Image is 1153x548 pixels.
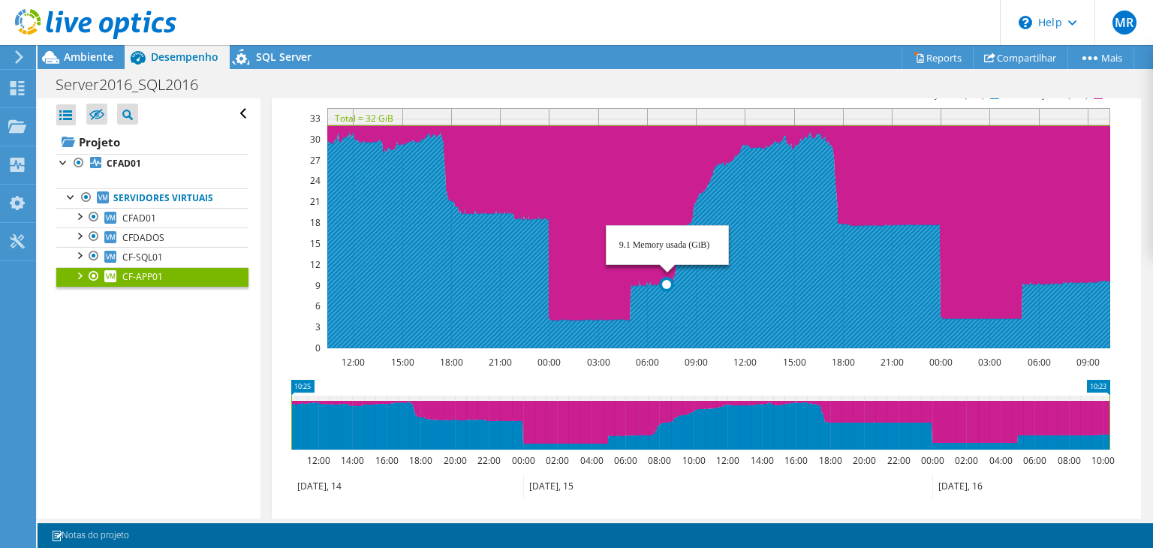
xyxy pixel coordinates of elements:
[1019,16,1032,29] svg: \n
[989,454,1013,467] text: 04:00
[1076,356,1100,369] text: 09:00
[887,454,911,467] text: 22:00
[489,356,512,369] text: 21:00
[1023,454,1046,467] text: 06:00
[902,46,974,69] a: Reports
[444,454,467,467] text: 20:00
[341,454,364,467] text: 14:00
[853,454,876,467] text: 20:00
[636,356,659,369] text: 06:00
[107,157,141,170] b: CFAD01
[151,50,218,64] span: Desempenho
[881,356,904,369] text: 21:00
[409,454,432,467] text: 18:00
[783,356,806,369] text: 15:00
[41,526,140,545] a: Notas do projeto
[973,46,1068,69] a: Compartilhar
[56,247,248,266] a: CF-SQL01
[56,130,248,154] a: Projeto
[122,212,156,224] span: CFAD01
[784,454,808,467] text: 16:00
[614,454,637,467] text: 06:00
[733,356,757,369] text: 12:00
[122,251,163,263] span: CF-SQL01
[122,270,163,283] span: CF-APP01
[315,321,321,333] text: 3
[685,356,708,369] text: 09:00
[512,454,535,467] text: 00:00
[335,112,393,125] text: Total = 32 GiB
[1091,454,1115,467] text: 10:00
[716,454,739,467] text: 12:00
[310,216,321,229] text: 18
[751,454,774,467] text: 14:00
[587,356,610,369] text: 03:00
[64,50,113,64] span: Ambiente
[546,454,569,467] text: 02:00
[1067,46,1134,69] a: Mais
[1028,356,1051,369] text: 06:00
[978,356,1001,369] text: 03:00
[440,356,463,369] text: 18:00
[315,279,321,292] text: 9
[310,133,321,146] text: 30
[1112,11,1136,35] span: MR
[682,454,706,467] text: 10:00
[955,454,978,467] text: 02:00
[819,454,842,467] text: 18:00
[477,454,501,467] text: 22:00
[122,231,164,244] span: CFDADOS
[1058,454,1081,467] text: 08:00
[56,227,248,247] a: CFDADOS
[56,188,248,208] a: Servidores virtuais
[580,454,604,467] text: 04:00
[832,356,855,369] text: 18:00
[310,174,321,187] text: 24
[49,77,221,93] h1: Server2016_SQL2016
[256,50,312,64] span: SQL Server
[921,454,944,467] text: 00:00
[310,237,321,250] text: 15
[929,356,953,369] text: 00:00
[315,300,321,312] text: 6
[375,454,399,467] text: 16:00
[342,356,365,369] text: 12:00
[310,195,321,208] text: 21
[307,454,330,467] text: 12:00
[310,258,321,271] text: 12
[56,154,248,173] a: CFAD01
[391,356,414,369] text: 15:00
[310,112,321,125] text: 33
[56,208,248,227] a: CFAD01
[56,267,248,287] a: CF-APP01
[310,154,321,167] text: 27
[537,356,561,369] text: 00:00
[648,454,671,467] text: 08:00
[315,342,321,354] text: 0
